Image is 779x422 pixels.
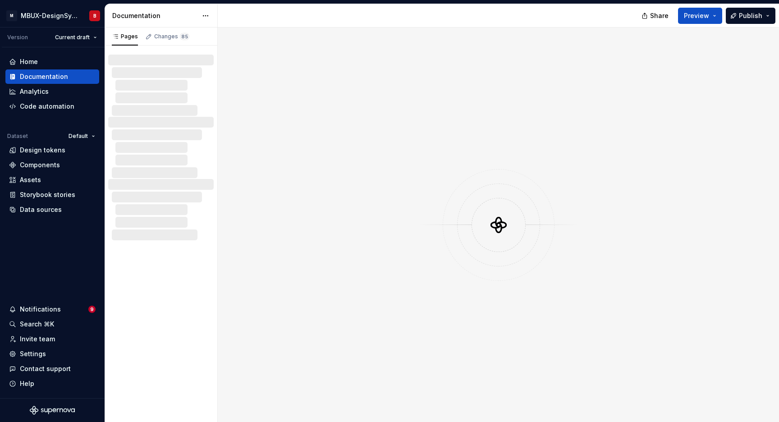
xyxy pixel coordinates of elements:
a: Assets [5,173,99,187]
button: Current draft [51,31,101,44]
span: Publish [739,11,762,20]
a: Settings [5,347,99,361]
div: Components [20,161,60,170]
span: 85 [180,33,189,40]
div: Changes [154,33,189,40]
div: Help [20,379,34,388]
div: Design tokens [20,146,65,155]
button: Publish [726,8,775,24]
a: Code automation [5,99,99,114]
div: B [630,12,633,19]
a: Storybook stories [5,188,99,202]
a: Analytics [5,84,99,99]
div: Version [7,34,28,41]
div: Search ⌘K [20,320,54,329]
div: Data sources [20,205,62,214]
a: Data sources [5,202,99,217]
button: Search ⌘K [5,317,99,331]
a: Home [5,55,99,69]
button: Notifications9 [5,302,99,316]
div: Assets [20,175,41,184]
button: Contact support [5,362,99,376]
span: Share [650,11,669,20]
button: Help [5,376,99,391]
div: B [93,12,96,19]
div: Pages [112,33,138,40]
button: Preview [678,8,722,24]
div: Dataset [7,133,28,140]
a: Design tokens [5,143,99,157]
div: MBUX-DesignSystem [21,11,78,20]
div: Notifications [20,305,61,314]
div: Home [20,57,38,66]
div: Invite team [20,335,55,344]
div: Documentation [20,72,68,81]
span: Preview [684,11,709,20]
div: Documentation [112,11,197,20]
div: Analytics [20,87,49,96]
button: Share [637,8,674,24]
a: Components [5,158,99,172]
svg: Supernova Logo [30,406,75,415]
button: Default [64,130,99,142]
span: Default [69,133,88,140]
div: Code automation [20,102,74,111]
div: M [6,10,17,21]
a: Documentation [5,69,99,84]
button: MMBUX-DesignSystemB [2,6,103,25]
span: 9 [88,306,96,313]
div: Contact support [20,364,71,373]
span: Current draft [55,34,90,41]
div: Storybook stories [20,190,75,199]
div: Settings [20,349,46,358]
a: Invite team [5,332,99,346]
